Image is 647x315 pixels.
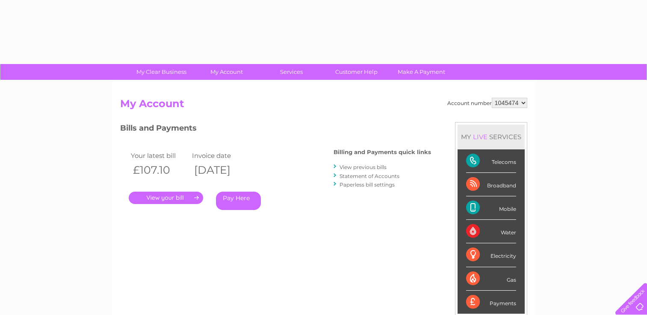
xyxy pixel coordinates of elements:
[191,64,262,80] a: My Account
[256,64,327,80] a: Services
[321,64,392,80] a: Customer Help
[340,173,399,179] a: Statement of Accounts
[386,64,457,80] a: Make A Payment
[334,149,431,155] h4: Billing and Payments quick links
[466,173,516,196] div: Broadband
[466,291,516,314] div: Payments
[129,192,203,204] a: .
[466,149,516,173] div: Telecoms
[466,267,516,291] div: Gas
[120,98,527,114] h2: My Account
[466,196,516,220] div: Mobile
[129,161,190,179] th: £107.10
[447,98,527,108] div: Account number
[190,161,251,179] th: [DATE]
[466,220,516,243] div: Water
[340,164,387,170] a: View previous bills
[466,243,516,267] div: Electricity
[216,192,261,210] a: Pay Here
[471,133,489,141] div: LIVE
[458,125,525,149] div: MY SERVICES
[120,122,431,137] h3: Bills and Payments
[340,181,395,188] a: Paperless bill settings
[126,64,197,80] a: My Clear Business
[190,150,251,161] td: Invoice date
[129,150,190,161] td: Your latest bill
